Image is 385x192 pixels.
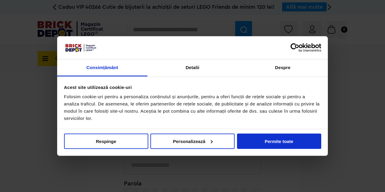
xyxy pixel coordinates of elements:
button: Permite toate [237,133,321,149]
a: Usercentrics Cookiebot - opens in a new window [269,43,321,52]
a: Despre [238,59,328,77]
a: Consimțământ [57,59,147,77]
img: siglă [64,43,97,53]
button: Respinge [64,133,148,149]
a: Detalii [147,59,238,77]
button: Personalizează [150,133,235,149]
div: Acest site utilizează cookie-uri [64,84,321,91]
div: Folosim cookie-uri pentru a personaliza conținutul și anunțurile, pentru a oferi funcții de rețel... [64,93,321,122]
